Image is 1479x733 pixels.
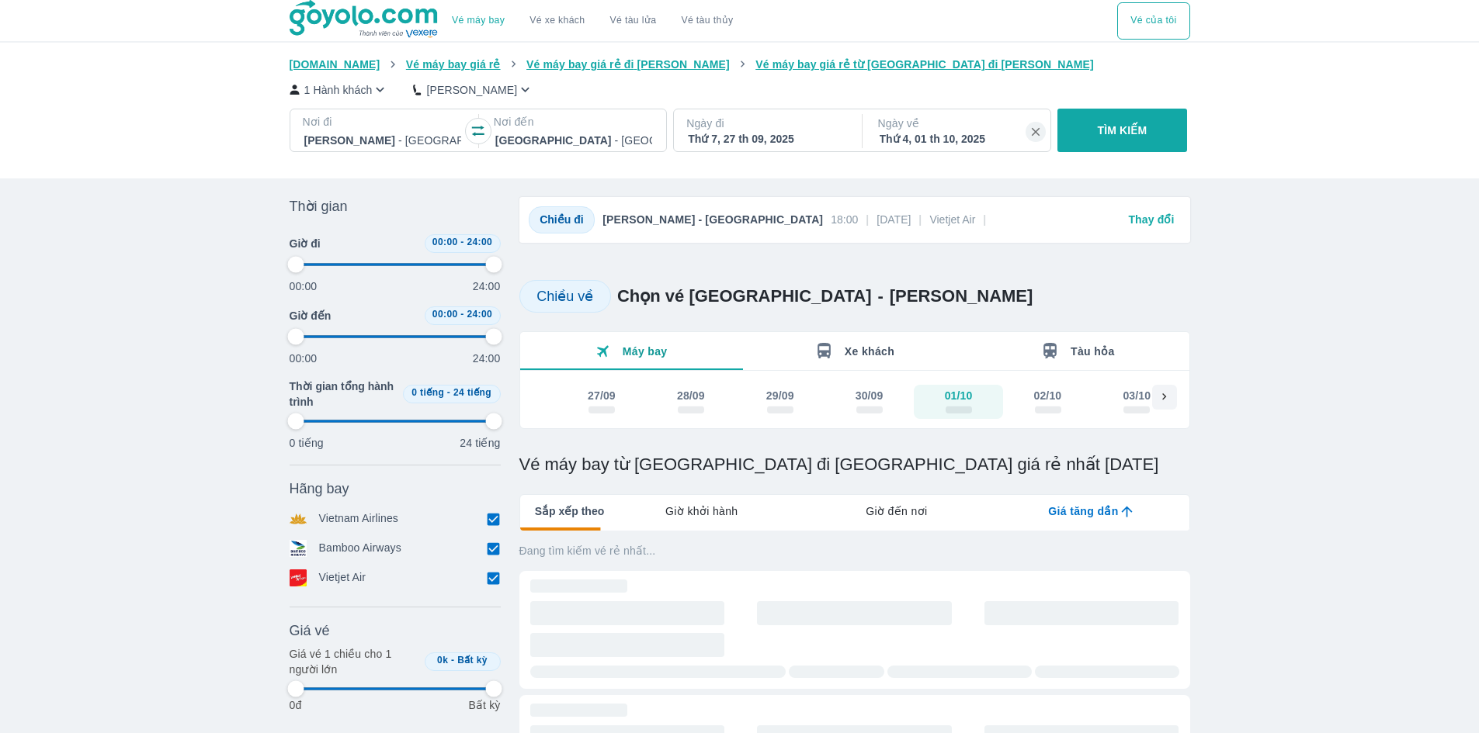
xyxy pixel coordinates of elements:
[290,58,380,71] span: [DOMAIN_NAME]
[290,278,318,294] p: 00:00
[1071,345,1115,358] span: Tàu hỏa
[617,285,1033,307] span: Chọn vé [GEOGRAPHIC_DATA] [PERSON_NAME]
[557,385,1152,419] div: scrollable day and price
[686,116,846,131] p: Ngày đi
[460,237,463,247] span: -
[290,379,397,410] span: Thời gian tổng hành trình
[290,57,1190,72] nav: breadcrumb
[519,543,1190,558] p: Đang tìm kiếm vé rẻ nhất...
[406,58,501,71] span: Vé máy bay giá rẻ
[529,15,585,26] a: Vé xe khách
[473,351,501,366] p: 24:00
[290,81,389,98] button: 1 Hành khách
[535,503,605,519] span: Sắp xếp theo
[688,131,845,147] div: Thứ 7, 27 th 09, 2025
[411,387,444,398] span: 0 tiếng
[856,388,884,403] div: 30/09
[536,289,593,304] span: Chiều về
[1034,388,1062,403] div: 02/10
[866,212,869,227] p: |
[755,58,1094,71] span: Vé máy bay giá rẻ từ [GEOGRAPHIC_DATA] đi [PERSON_NAME]
[439,2,745,40] div: choose transportation mode
[766,388,794,403] div: 29/09
[290,621,330,640] span: Giá vé
[877,212,911,227] span: [DATE]
[457,655,488,666] span: Bất kỳ
[451,655,454,666] span: -
[290,479,349,498] span: Hãng bay
[945,388,973,403] div: 01/10
[831,212,858,227] span: 18:00
[866,503,927,519] span: Giờ đến nơi
[983,212,986,227] p: |
[880,131,1036,147] div: Thứ 4, 01 th 10, 2025
[473,278,501,294] p: 24:00
[540,213,583,226] span: Chiều đi
[432,309,458,320] span: 00:00
[665,503,738,519] span: Giờ khởi hành
[303,114,463,130] p: Nơi đi
[426,82,517,98] p: [PERSON_NAME]
[845,345,894,358] span: Xe khách
[1123,388,1151,403] div: 03/10
[1048,503,1118,519] span: Giá tăng dần
[494,114,654,130] p: Nơi đến
[1122,207,1180,232] button: Thay đổi
[290,435,324,451] p: 0 tiếng
[460,309,463,320] span: -
[602,212,823,227] p: [PERSON_NAME] - [GEOGRAPHIC_DATA]
[304,82,373,98] p: 1 Hành khách
[319,510,399,527] p: Vietnam Airlines
[290,646,418,677] p: Giá vé 1 chiều cho 1 người lớn
[677,388,705,403] div: 28/09
[290,197,348,216] span: Thời gian
[1117,2,1189,40] div: choose transportation mode
[929,212,975,227] span: Vietjet Air
[598,2,669,40] a: Vé tàu lửa
[447,387,450,398] span: -
[877,286,883,306] span: -
[1057,109,1187,152] button: TÌM KIẾM
[623,345,668,358] span: Máy bay
[432,237,458,247] span: 00:00
[468,697,500,713] p: Bất kỳ
[1128,212,1174,227] p: Thay đổi
[319,569,366,586] p: Vietjet Air
[918,212,922,227] p: |
[1117,2,1189,40] button: Vé của tôi
[290,236,321,251] span: Giờ đi
[413,81,533,98] button: [PERSON_NAME]
[1098,123,1147,138] p: TÌM KIẾM
[460,435,500,451] p: 24 tiếng
[668,2,745,40] button: Vé tàu thủy
[526,58,730,71] span: Vé máy bay giá rẻ đi [PERSON_NAME]
[319,540,401,557] p: Bamboo Airways
[604,495,1189,527] div: lab API tabs example
[452,15,505,26] a: Vé máy bay
[467,237,492,247] span: 24:00
[519,454,1190,475] h1: Vé máy bay từ [GEOGRAPHIC_DATA] đi [GEOGRAPHIC_DATA] giá rẻ nhất [DATE]
[467,309,492,320] span: 24:00
[878,116,1038,131] p: Ngày về
[290,351,318,366] p: 00:00
[290,308,332,323] span: Giờ đến
[453,387,491,398] span: 24 tiếng
[290,697,302,713] p: 0đ
[588,388,616,403] div: 27/09
[437,655,448,666] span: 0k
